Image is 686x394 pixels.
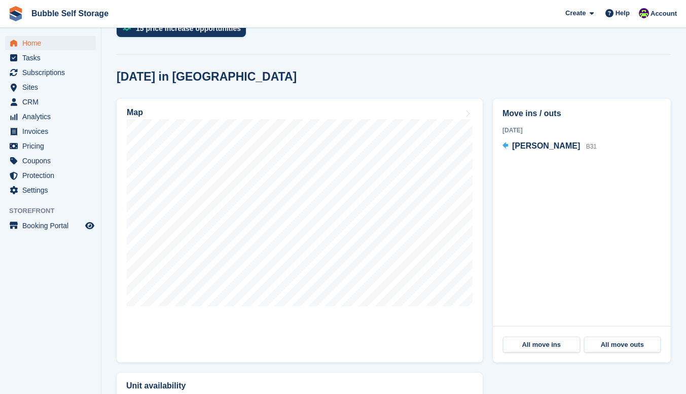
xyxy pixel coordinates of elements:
[584,337,661,353] a: All move outs
[84,220,96,232] a: Preview store
[22,168,83,183] span: Protection
[27,5,113,22] a: Bubble Self Storage
[127,108,143,117] h2: Map
[22,219,83,233] span: Booking Portal
[22,95,83,109] span: CRM
[5,183,96,197] a: menu
[565,8,586,18] span: Create
[5,219,96,233] a: menu
[22,110,83,124] span: Analytics
[117,70,297,84] h2: [DATE] in [GEOGRAPHIC_DATA]
[126,381,186,390] h2: Unit availability
[5,168,96,183] a: menu
[22,154,83,168] span: Coupons
[8,6,23,21] img: stora-icon-8386f47178a22dfd0bd8f6a31ec36ba5ce8667c1dd55bd0f319d3a0aa187defe.svg
[22,36,83,50] span: Home
[136,24,241,32] div: 15 price increase opportunities
[5,154,96,168] a: menu
[9,206,101,216] span: Storefront
[5,110,96,124] a: menu
[5,95,96,109] a: menu
[123,26,131,31] img: price_increase_opportunities-93ffe204e8149a01c8c9dc8f82e8f89637d9d84a8eef4429ea346261dce0b2c0.svg
[502,126,661,135] div: [DATE]
[502,140,597,153] a: [PERSON_NAME] B31
[5,36,96,50] a: menu
[5,51,96,65] a: menu
[586,143,597,150] span: B31
[5,139,96,153] a: menu
[22,183,83,197] span: Settings
[503,337,580,353] a: All move ins
[512,141,580,150] span: [PERSON_NAME]
[5,80,96,94] a: menu
[22,51,83,65] span: Tasks
[22,139,83,153] span: Pricing
[5,124,96,138] a: menu
[22,80,83,94] span: Sites
[117,20,251,42] a: 15 price increase opportunities
[22,65,83,80] span: Subscriptions
[651,9,677,19] span: Account
[5,65,96,80] a: menu
[639,8,649,18] img: Tom Gilmore
[616,8,630,18] span: Help
[502,108,661,120] h2: Move ins / outs
[22,124,83,138] span: Invoices
[117,99,483,363] a: Map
